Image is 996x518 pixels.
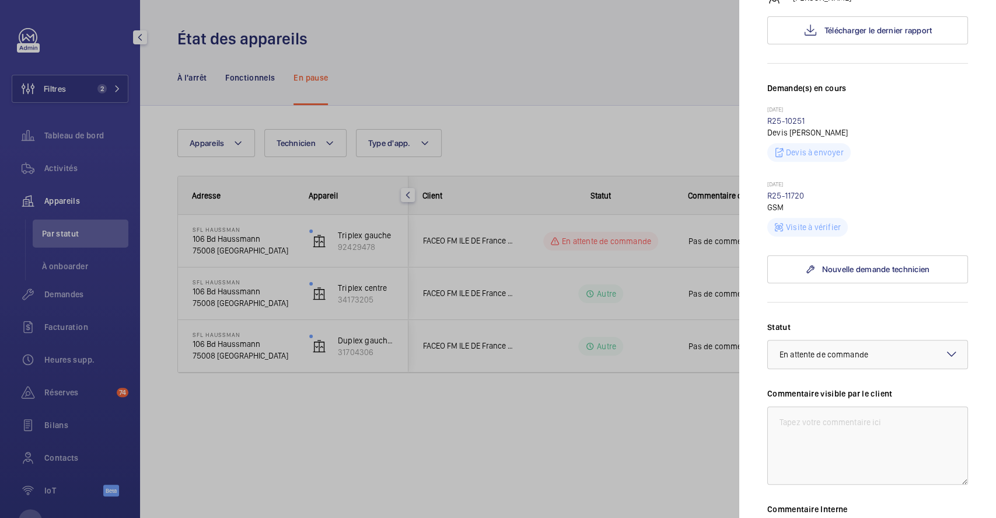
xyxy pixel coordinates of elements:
button: Télécharger le dernier rapport [767,16,968,44]
p: Visite à vérifier [786,221,841,233]
label: Commentaire Interne [767,503,968,515]
p: Devis [PERSON_NAME] [767,127,968,138]
a: R25-11720 [767,191,805,200]
h3: Demande(s) en cours [767,82,968,106]
p: [DATE] [767,106,968,115]
a: Nouvelle demande technicien [767,255,968,283]
p: [DATE] [767,180,968,190]
p: Devis à envoyer [786,147,844,158]
a: R25-10251 [767,116,805,126]
span: Télécharger le dernier rapport [824,26,932,35]
p: GSM [767,201,968,213]
label: Commentaire visible par le client [767,388,968,399]
span: En attente de commande [780,350,868,359]
label: Statut [767,321,968,333]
